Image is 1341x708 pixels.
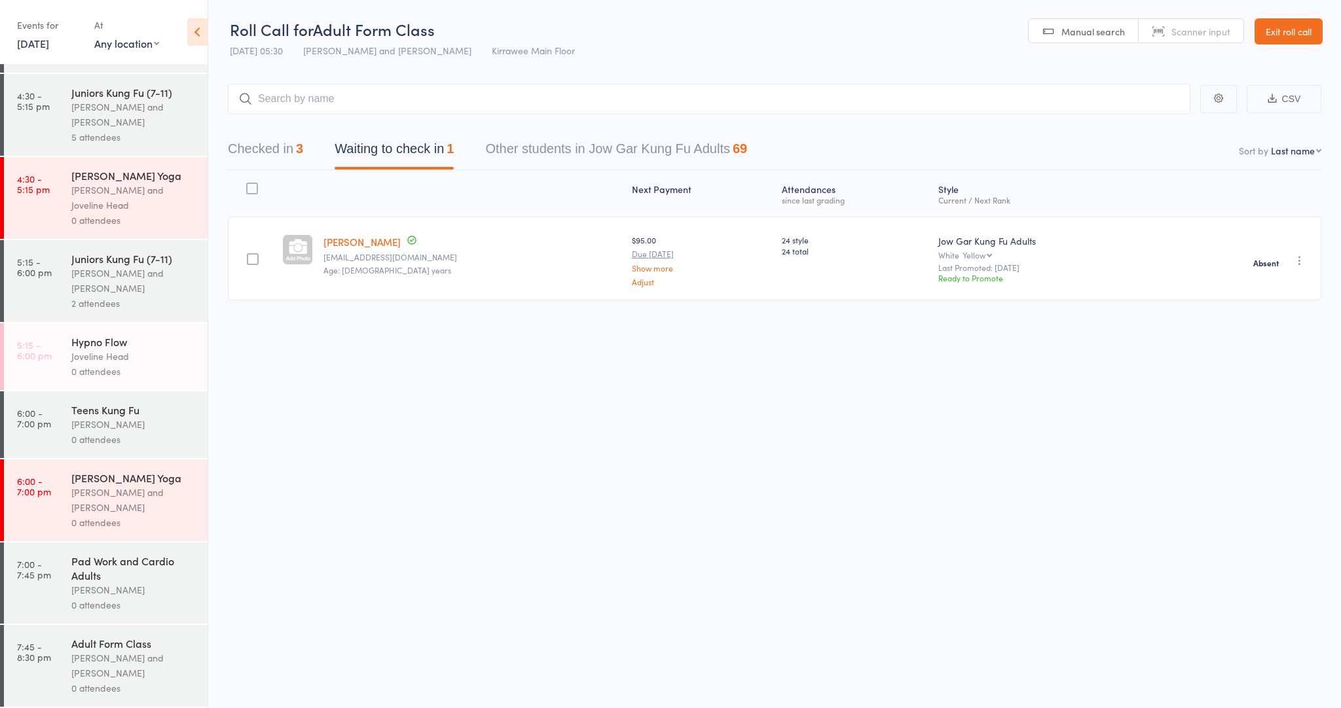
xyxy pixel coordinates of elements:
[71,636,196,650] div: Adult Form Class
[4,459,208,541] a: 6:00 -7:00 pm[PERSON_NAME] Yoga[PERSON_NAME] and [PERSON_NAME]0 attendees
[632,277,771,286] a: Adjust
[1171,25,1230,38] span: Scanner input
[4,542,208,624] a: 7:00 -7:45 pmPad Work and Cardio Adults[PERSON_NAME]0 attendees
[323,253,621,262] small: larawhykes12@icloud.com
[938,196,1159,204] div: Current / Next Rank
[17,36,49,50] a: [DATE]
[17,257,52,277] time: 5:15 - 6:00 pm
[933,176,1164,211] div: Style
[938,263,1159,272] small: Last Promoted: [DATE]
[1061,25,1125,38] span: Manual search
[71,364,196,379] div: 0 attendees
[1255,18,1323,44] a: Exit roll call
[71,183,196,213] div: [PERSON_NAME] and Joveline Head
[632,264,771,272] a: Show more
[71,85,196,99] div: Juniors Kung Fu (7-11)
[71,515,196,530] div: 0 attendees
[447,141,454,156] div: 1
[17,408,51,429] time: 6:00 - 7:00 pm
[71,334,196,349] div: Hypno Flow
[71,681,196,696] div: 0 attendees
[1239,144,1268,157] label: Sort by
[17,641,51,662] time: 7:45 - 8:30 pm
[71,650,196,681] div: [PERSON_NAME] and [PERSON_NAME]
[71,402,196,417] div: Teens Kung Fu
[4,157,208,239] a: 4:30 -5:15 pm[PERSON_NAME] Yoga[PERSON_NAME] and Joveline Head0 attendees
[733,141,747,156] div: 69
[782,234,928,245] span: 24 style
[94,14,159,36] div: At
[71,554,196,582] div: Pad Work and Cardio Adults
[492,44,575,57] span: Kirrawee Main Floor
[230,44,283,57] span: [DATE] 05:30
[782,245,928,257] span: 24 total
[71,251,196,266] div: Juniors Kung Fu (7-11)
[938,234,1159,247] div: Jow Gar Kung Fu Adults
[632,249,771,258] small: Due [DATE]
[485,135,747,169] button: Other students in Jow Gar Kung Fu Adults69
[323,264,451,275] span: Age: [DEMOGRAPHIC_DATA] years
[230,18,313,40] span: Roll Call for
[71,296,196,311] div: 2 attendees
[17,90,50,111] time: 4:30 - 5:15 pm
[228,84,1190,114] input: Search by name
[4,323,208,390] a: 5:15 -6:00 pmHypno FlowJoveline Head0 attendees
[1253,258,1279,268] strong: Absent
[71,349,196,364] div: Joveline Head
[782,196,928,204] div: since last grading
[71,213,196,228] div: 0 attendees
[71,99,196,130] div: [PERSON_NAME] and [PERSON_NAME]
[71,266,196,296] div: [PERSON_NAME] and [PERSON_NAME]
[4,625,208,707] a: 7:45 -8:30 pmAdult Form Class[PERSON_NAME] and [PERSON_NAME]0 attendees
[627,176,777,211] div: Next Payment
[1247,85,1321,113] button: CSV
[71,485,196,515] div: [PERSON_NAME] and [PERSON_NAME]
[71,432,196,447] div: 0 attendees
[71,582,196,597] div: [PERSON_NAME]
[17,14,81,36] div: Events for
[71,597,196,612] div: 0 attendees
[296,141,303,156] div: 3
[71,130,196,145] div: 5 attendees
[303,44,471,57] span: [PERSON_NAME] and [PERSON_NAME]
[71,168,196,183] div: [PERSON_NAME] Yoga
[71,470,196,485] div: [PERSON_NAME] Yoga
[1271,144,1315,157] div: Last name
[228,135,303,169] button: Checked in3
[71,417,196,432] div: [PERSON_NAME]
[323,235,401,249] a: [PERSON_NAME]
[4,74,208,156] a: 4:30 -5:15 pmJuniors Kung Fu (7-11)[PERSON_NAME] and [PERSON_NAME]5 attendees
[17,559,51,580] time: 7:00 - 7:45 pm
[313,18,435,40] span: Adult Form Class
[17,476,51,497] time: 6:00 - 7:00 pm
[17,340,52,361] time: 5:15 - 6:00 pm
[938,272,1159,283] div: Ready to Promote
[335,135,454,169] button: Waiting to check in1
[963,251,985,259] div: Yellow
[4,240,208,322] a: 5:15 -6:00 pmJuniors Kung Fu (7-11)[PERSON_NAME] and [PERSON_NAME]2 attendees
[94,36,159,50] div: Any location
[777,176,934,211] div: Atten­dances
[632,234,771,286] div: $95.00
[938,251,1159,259] div: White
[4,391,208,458] a: 6:00 -7:00 pmTeens Kung Fu[PERSON_NAME]0 attendees
[17,173,50,194] time: 4:30 - 5:15 pm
